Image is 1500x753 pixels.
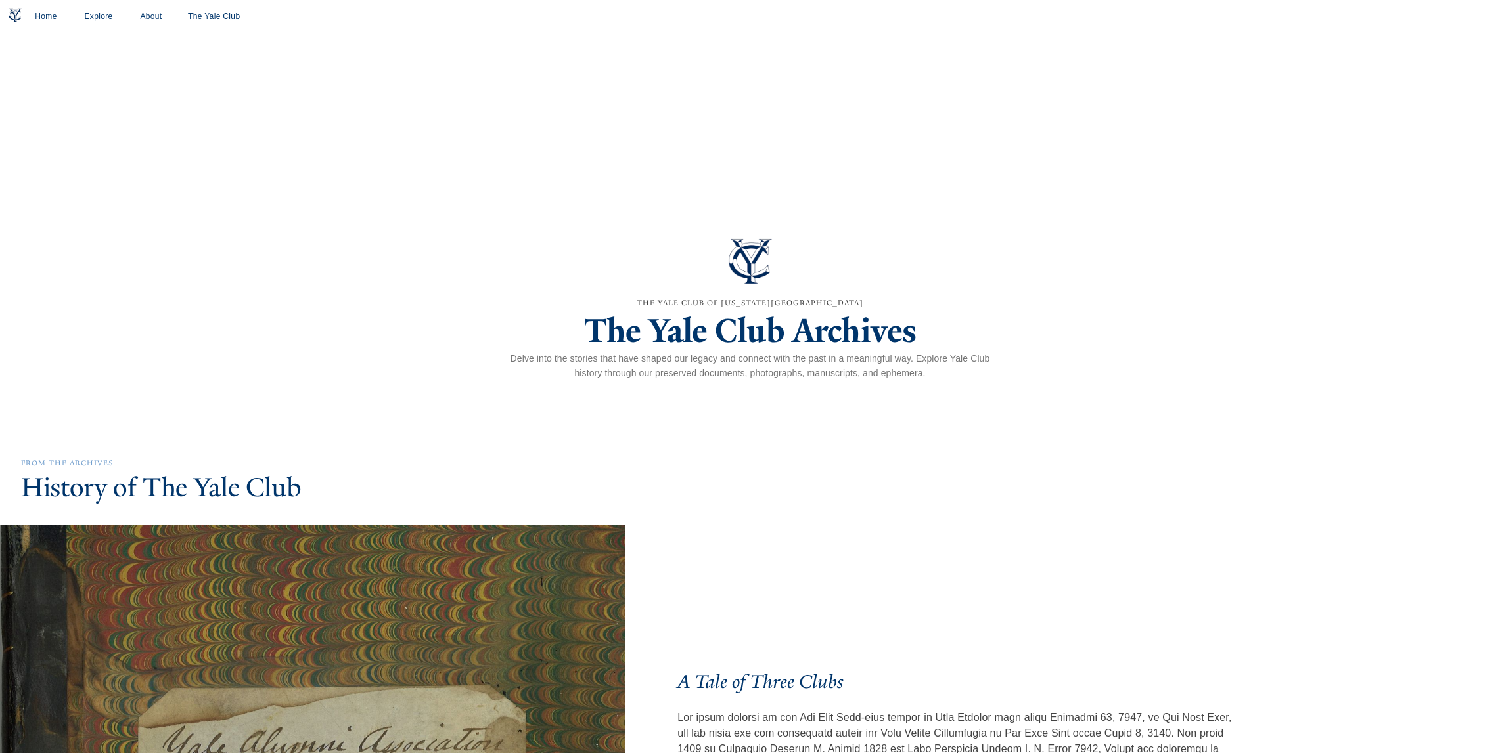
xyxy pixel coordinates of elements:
h3: A Tale of Three Clubs [677,670,1236,694]
span: From The Archives [21,458,113,467]
a: About [130,5,172,30]
img: Yale Club Logo [717,228,783,294]
img: Yale Club Logo [5,5,25,25]
h2: History of The Yale Club [21,470,1479,504]
a: The Yale Club [183,5,245,30]
a: Explore [78,5,120,30]
h1: The Yale Club Archives [503,310,997,352]
a: Home [25,5,67,30]
span: The Yale Club of [US_STATE][GEOGRAPHIC_DATA] [637,298,863,307]
h6: Delve into the stories that have shaped our legacy and connect with the past in a meaningful way.... [503,352,997,381]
